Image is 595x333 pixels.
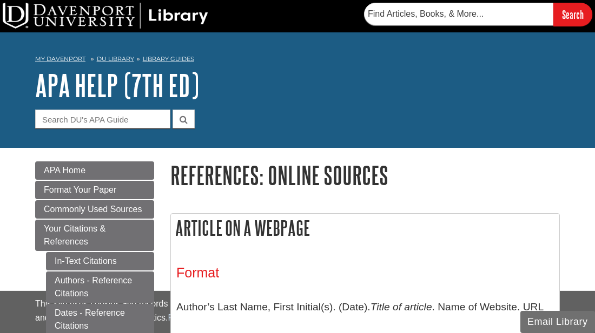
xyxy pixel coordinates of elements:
img: DU Library [3,3,208,29]
h3: Format [176,265,554,281]
a: APA Help (7th Ed) [35,69,199,102]
input: Search DU's APA Guide [35,110,170,128]
span: APA Home [44,166,85,175]
a: Your Citations & References [35,220,154,251]
a: APA Home [35,161,154,180]
a: DU Library [97,55,134,63]
h2: Article on a Webpage [171,214,559,242]
a: In-Text Citations [46,252,154,270]
span: Commonly Used Sources [44,205,142,214]
input: Search [553,3,592,26]
form: Searches DU Library's articles, books, and more [364,3,592,26]
span: Your Citations & References [44,224,105,246]
a: Authors - Reference Citations [46,271,154,303]
i: Title of article [371,301,432,312]
p: Author’s Last Name, First Initial(s). (Date). . Name of Website. URL [176,291,554,323]
nav: breadcrumb [35,52,560,69]
a: Library Guides [143,55,194,63]
button: Email Library [520,311,595,333]
span: Format Your Paper [44,185,116,194]
a: Commonly Used Sources [35,200,154,219]
input: Find Articles, Books, & More... [364,3,553,25]
h1: References: Online Sources [170,161,560,189]
a: My Davenport [35,55,85,64]
a: Format Your Paper [35,181,154,199]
